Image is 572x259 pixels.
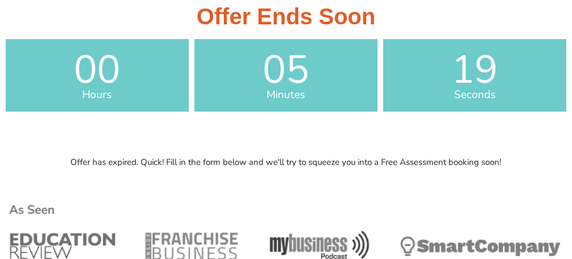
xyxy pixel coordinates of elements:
[6,50,189,90] span: 00
[383,131,572,259] iframe: Chat Widget
[383,50,566,90] span: 19
[6,5,566,28] h3: Offer Ends Soon
[6,90,189,100] span: Hours
[383,90,566,100] span: Seconds
[383,131,572,259] div: 聊天小组件
[194,90,378,100] span: Minutes
[6,158,566,167] p: Offer has expired. Quick! Fill in the form below and we'll try to squeeze you into a Free Assessm...
[194,50,378,90] span: 05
